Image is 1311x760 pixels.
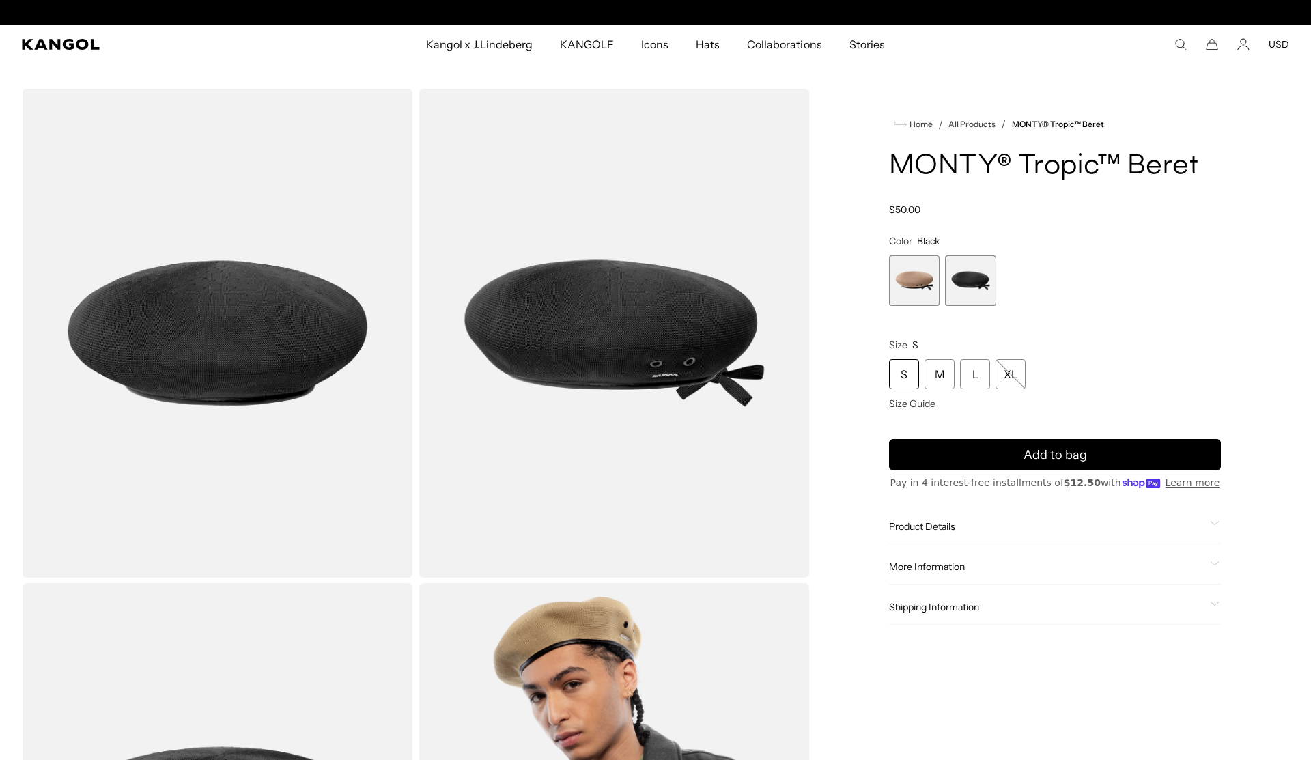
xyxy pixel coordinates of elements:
a: MONTY® Tropic™ Beret [1012,119,1105,129]
button: Add to bag [889,439,1221,470]
div: 2 of 2 [945,255,996,306]
a: All Products [948,119,996,129]
span: More Information [889,561,1204,573]
div: 1 of 2 [889,255,940,306]
a: Stories [836,25,899,64]
span: Collaborations [747,25,821,64]
a: Collaborations [733,25,835,64]
span: Home [907,119,933,129]
span: Color [889,235,912,247]
span: S [912,339,918,351]
span: Size Guide [889,397,935,410]
span: Add to bag [1024,446,1087,464]
a: Kangol x J.Lindeberg [412,25,546,64]
div: L [960,359,990,389]
span: Product Details [889,520,1204,533]
div: 2 of 2 [515,7,796,18]
div: S [889,359,919,389]
span: KANGOLF [560,25,614,64]
li: / [996,116,1006,132]
span: Icons [641,25,668,64]
div: M [925,359,955,389]
label: Oat [889,255,940,306]
span: $50.00 [889,203,920,216]
button: USD [1269,38,1289,51]
a: Kangol [22,39,282,50]
a: Home [894,118,933,130]
li: / [933,116,943,132]
a: Hats [682,25,733,64]
span: Shipping Information [889,601,1204,613]
nav: breadcrumbs [889,116,1221,132]
div: XL [996,359,1026,389]
h1: MONTY® Tropic™ Beret [889,152,1221,182]
div: Announcement [515,7,796,18]
span: Kangol x J.Lindeberg [426,25,533,64]
span: Black [917,235,940,247]
span: Hats [696,25,720,64]
a: Account [1237,38,1250,51]
span: Stories [849,25,885,64]
button: Cart [1206,38,1218,51]
img: color-black [419,89,810,578]
span: Size [889,339,907,351]
img: color-black [22,89,413,578]
a: Icons [628,25,682,64]
label: Black [945,255,996,306]
slideshow-component: Announcement bar [515,7,796,18]
summary: Search here [1174,38,1187,51]
a: KANGOLF [546,25,628,64]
